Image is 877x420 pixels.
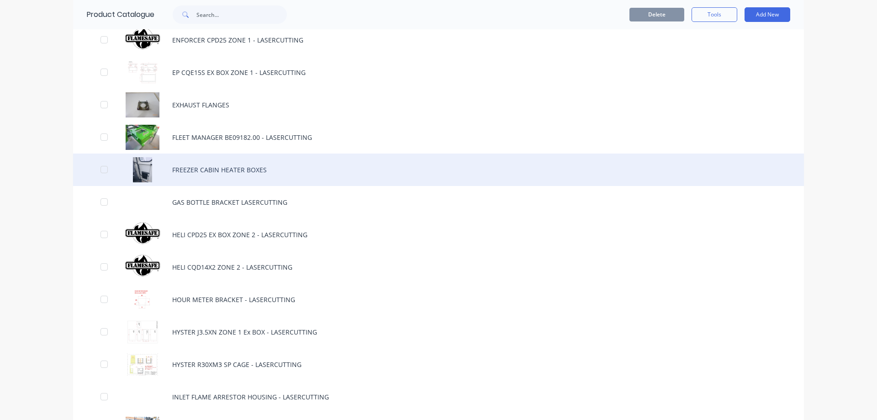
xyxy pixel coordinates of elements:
button: Delete [629,8,684,21]
button: Add New [745,7,790,22]
div: EXHAUST FLANGESEXHAUST FLANGES [73,89,804,121]
div: ENFORCER CPD25 ZONE 1 - LASERCUTTINGENFORCER CPD25 ZONE 1 - LASERCUTTING [73,24,804,56]
div: EP CQE15S EX BOX ZONE 1 - LASERCUTTINGEP CQE15S EX BOX ZONE 1 - LASERCUTTING [73,56,804,89]
div: HELI CPD25 EX BOX ZONE 2 - LASERCUTTINGHELI CPD25 EX BOX ZONE 2 - LASERCUTTING [73,218,804,251]
div: GAS BOTTLE BRACKET LASERCUTTING [73,186,804,218]
div: HYSTER R30XM3 SP CAGE - LASERCUTTINGHYSTER R30XM3 SP CAGE - LASERCUTTING [73,348,804,381]
div: HOUR METER BRACKET - LASERCUTTINGHOUR METER BRACKET - LASERCUTTING [73,283,804,316]
div: HYSTER J3.5XN ZONE 1 Ex BOX - LASERCUTTINGHYSTER J3.5XN ZONE 1 Ex BOX - LASERCUTTING [73,316,804,348]
div: FREEZER CABIN HEATER BOXESFREEZER CABIN HEATER BOXES [73,154,804,186]
div: HELI CQD14X2 ZONE 2 - LASERCUTTINGHELI CQD14X2 ZONE 2 - LASERCUTTING [73,251,804,283]
input: Search... [196,5,287,24]
div: FLEET MANAGER BE09182.00 - LASERCUTTINGFLEET MANAGER BE09182.00 - LASERCUTTING [73,121,804,154]
div: INLET FLAME ARRESTOR HOUSING - LASERCUTTING [73,381,804,413]
button: Tools [692,7,737,22]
